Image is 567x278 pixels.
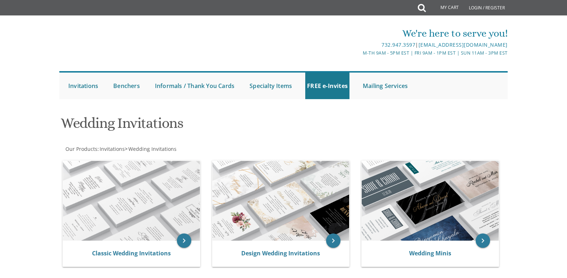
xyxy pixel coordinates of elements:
[125,145,177,152] span: >
[100,145,125,152] span: Invitations
[111,73,142,99] a: Benchers
[305,73,349,99] a: FREE e-Invites
[425,1,464,15] a: My Cart
[63,161,200,241] img: Classic Wedding Invitations
[153,73,236,99] a: Informals / Thank You Cards
[209,41,508,49] div: |
[61,115,354,136] h1: Wedding Invitations
[248,73,294,99] a: Specialty Items
[177,233,191,248] a: keyboard_arrow_right
[326,233,340,248] a: keyboard_arrow_right
[67,73,100,99] a: Invitations
[381,41,415,48] a: 732.947.3597
[419,41,508,48] a: [EMAIL_ADDRESS][DOMAIN_NAME]
[128,145,177,152] a: Wedding Invitations
[92,249,171,257] a: Classic Wedding Invitations
[476,233,490,248] a: keyboard_arrow_right
[362,161,499,241] img: Wedding Minis
[209,49,508,57] div: M-Th 9am - 5pm EST | Fri 9am - 1pm EST | Sun 11am - 3pm EST
[241,249,320,257] a: Design Wedding Invitations
[59,145,284,153] div: :
[209,26,508,41] div: We're here to serve you!
[212,161,349,241] img: Design Wedding Invitations
[409,249,451,257] a: Wedding Minis
[361,73,410,99] a: Mailing Services
[99,145,125,152] a: Invitations
[65,145,97,152] a: Our Products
